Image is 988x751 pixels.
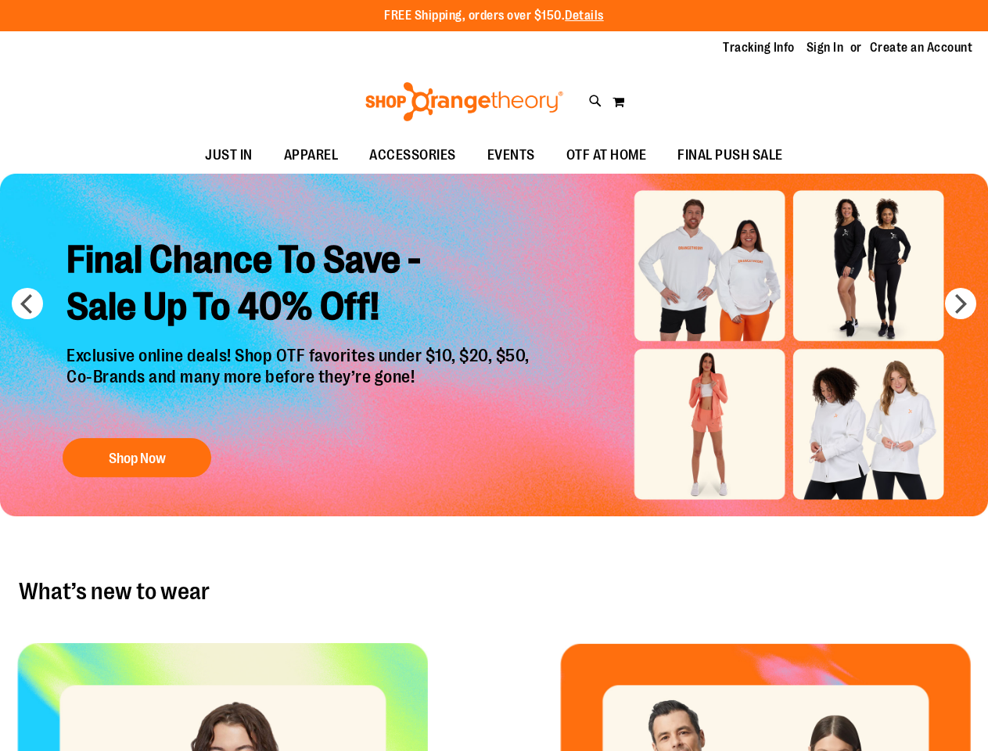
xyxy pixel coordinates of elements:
span: EVENTS [487,138,535,173]
span: APPAREL [284,138,339,173]
p: Exclusive online deals! Shop OTF favorites under $10, $20, $50, Co-Brands and many more before th... [55,346,545,422]
a: Create an Account [870,39,973,56]
a: FINAL PUSH SALE [662,138,799,174]
a: JUST IN [189,138,268,174]
a: OTF AT HOME [551,138,663,174]
p: FREE Shipping, orders over $150. [384,7,604,25]
h2: What’s new to wear [19,579,969,604]
span: JUST IN [205,138,253,173]
span: ACCESSORIES [369,138,456,173]
h2: Final Chance To Save - Sale Up To 40% Off! [55,225,545,346]
a: Details [565,9,604,23]
img: Shop Orangetheory [363,82,566,121]
a: EVENTS [472,138,551,174]
button: next [945,288,976,319]
a: Tracking Info [723,39,795,56]
a: APPAREL [268,138,354,174]
button: Shop Now [63,438,211,477]
button: prev [12,288,43,319]
span: OTF AT HOME [566,138,647,173]
a: Sign In [807,39,844,56]
a: Final Chance To Save -Sale Up To 40% Off! Exclusive online deals! Shop OTF favorites under $10, $... [55,225,545,485]
a: ACCESSORIES [354,138,472,174]
span: FINAL PUSH SALE [677,138,783,173]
